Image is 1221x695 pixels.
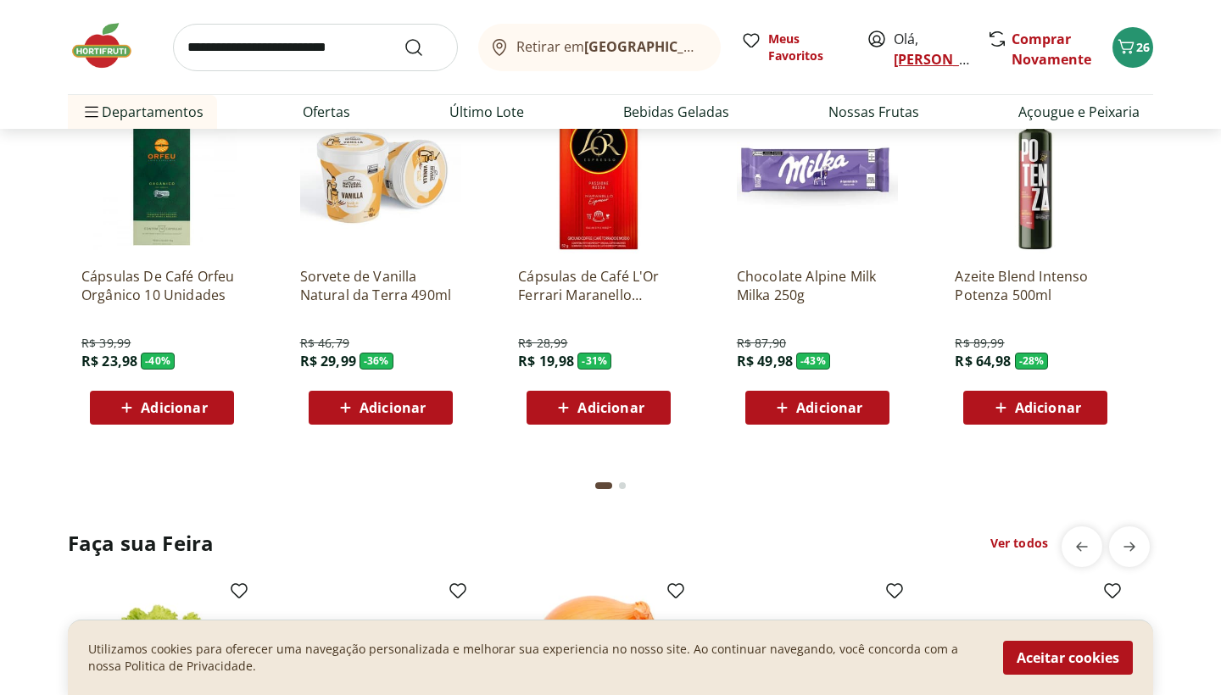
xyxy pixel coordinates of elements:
[577,401,644,414] span: Adicionar
[584,37,870,56] b: [GEOGRAPHIC_DATA]/[GEOGRAPHIC_DATA]
[955,92,1116,253] img: Azeite Blend Intenso Potenza 500ml
[616,465,629,506] button: Go to page 2 from fs-carousel
[360,401,426,414] span: Adicionar
[963,391,1107,425] button: Adicionar
[300,335,349,352] span: R$ 46,79
[894,29,969,69] span: Olá,
[1136,39,1150,55] span: 26
[990,535,1048,552] a: Ver todos
[141,353,175,370] span: - 40 %
[516,39,704,54] span: Retirar em
[592,465,616,506] button: Current page from fs-carousel
[81,267,243,304] a: Cápsulas De Café Orfeu Orgânico 10 Unidades
[1018,102,1140,122] a: Açougue e Peixaria
[518,267,679,304] a: Cápsulas de Café L'Or Ferrari Maranello Espresso com 10 Unidades
[1015,353,1049,370] span: - 28 %
[527,391,671,425] button: Adicionar
[955,352,1011,370] span: R$ 64,98
[768,31,846,64] span: Meus Favoritos
[303,102,350,122] a: Ofertas
[141,401,207,414] span: Adicionar
[81,335,131,352] span: R$ 39,99
[955,335,1004,352] span: R$ 89,99
[1112,27,1153,68] button: Carrinho
[955,267,1116,304] a: Azeite Blend Intenso Potenza 500ml
[737,335,786,352] span: R$ 87,90
[81,92,243,253] img: Cápsulas De Café Orfeu Orgânico 10 Unidades
[88,641,983,675] p: Utilizamos cookies para oferecer uma navegação personalizada e melhorar sua experiencia no nosso ...
[796,353,830,370] span: - 43 %
[745,391,889,425] button: Adicionar
[68,530,214,557] h2: Faça sua Feira
[518,335,567,352] span: R$ 28,99
[518,352,574,370] span: R$ 19,98
[737,352,793,370] span: R$ 49,98
[81,92,203,132] span: Departamentos
[404,37,444,58] button: Submit Search
[1012,30,1091,69] a: Comprar Novamente
[300,352,356,370] span: R$ 29,99
[81,92,102,132] button: Menu
[90,391,234,425] button: Adicionar
[81,352,137,370] span: R$ 23,98
[1062,526,1102,567] button: previous
[623,102,729,122] a: Bebidas Geladas
[309,391,453,425] button: Adicionar
[68,20,153,71] img: Hortifruti
[737,267,898,304] a: Chocolate Alpine Milk Milka 250g
[173,24,458,71] input: search
[1109,526,1150,567] button: next
[478,24,721,71] button: Retirar em[GEOGRAPHIC_DATA]/[GEOGRAPHIC_DATA]
[518,92,679,253] img: Cápsulas de Café L'Or Ferrari Maranello Espresso com 10 Unidades
[737,92,898,253] img: Chocolate Alpine Milk Milka 250g
[577,353,611,370] span: - 31 %
[449,102,524,122] a: Último Lote
[1015,401,1081,414] span: Adicionar
[741,31,846,64] a: Meus Favoritos
[300,92,461,253] img: Sorvete de Vanilla Natural da Terra 490ml
[360,353,393,370] span: - 36 %
[828,102,919,122] a: Nossas Frutas
[894,50,1004,69] a: [PERSON_NAME]
[796,401,862,414] span: Adicionar
[1003,641,1133,675] button: Aceitar cookies
[300,267,461,304] a: Sorvete de Vanilla Natural da Terra 490ml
